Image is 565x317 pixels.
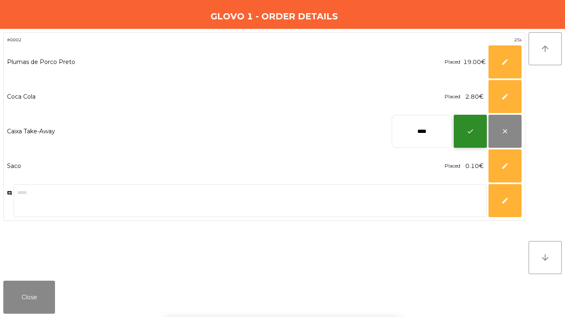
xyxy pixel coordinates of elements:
[501,93,509,100] span: edit
[529,32,562,65] button: arrow_upward
[501,197,509,204] span: edit
[7,126,390,137] div: Caixa Take-Away
[488,45,522,78] button: edit
[7,184,12,217] span: comment
[454,115,487,148] button: check
[488,80,522,113] button: edit
[445,161,460,171] div: Placed
[7,36,22,44] span: #0002
[7,161,443,172] div: Saco
[465,161,484,172] span: 0.10€
[465,91,484,102] span: 2.80€
[211,10,338,23] h4: Glovo 1 - Order Details
[501,58,509,66] span: edit
[488,115,522,148] button: close
[463,57,486,68] span: 19.00€
[488,184,522,217] button: edit
[488,149,522,182] button: edit
[467,128,474,135] span: check
[514,37,522,43] span: 25s
[445,57,460,67] div: Placed
[445,92,460,102] div: Placed
[540,44,550,54] i: arrow_upward
[7,57,443,68] div: Plumas de Porco Preto
[501,162,509,170] span: edit
[501,128,509,135] span: close
[7,91,443,102] div: Coca Cola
